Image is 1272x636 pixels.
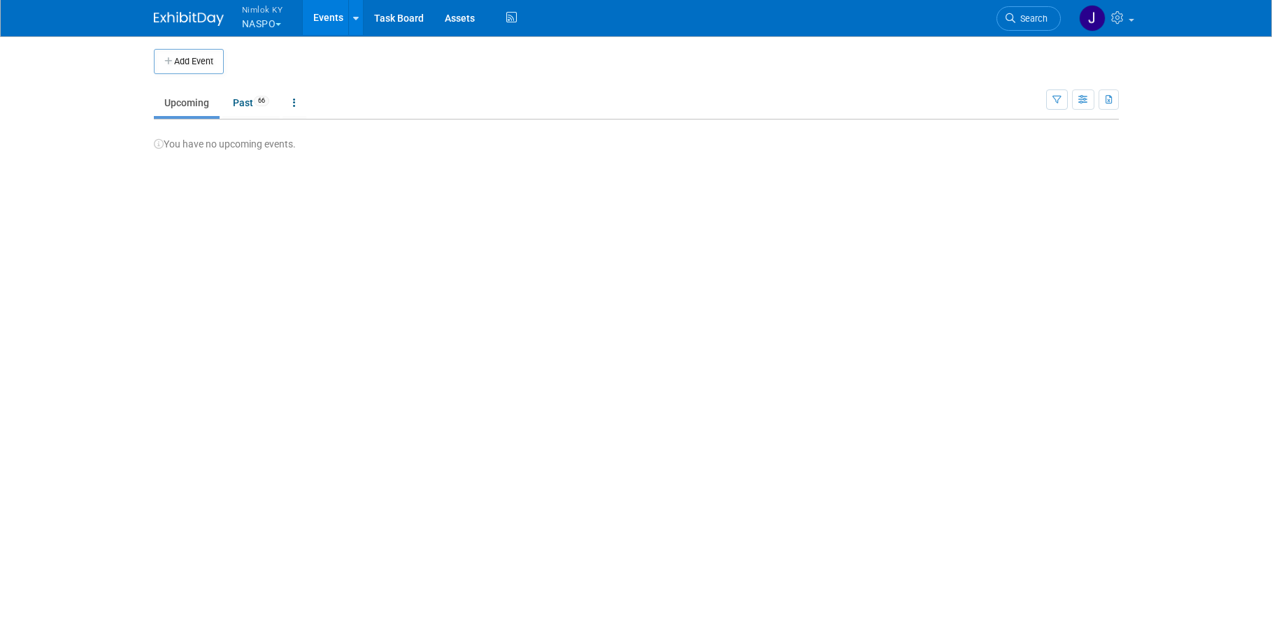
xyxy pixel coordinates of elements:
[222,89,280,116] a: Past66
[154,12,224,26] img: ExhibitDay
[154,89,220,116] a: Upcoming
[1079,5,1106,31] img: Jamie Dunn
[254,96,269,106] span: 66
[1015,13,1048,24] span: Search
[154,138,296,150] span: You have no upcoming events.
[242,2,283,17] span: Nimlok KY
[154,49,224,74] button: Add Event
[996,6,1061,31] a: Search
